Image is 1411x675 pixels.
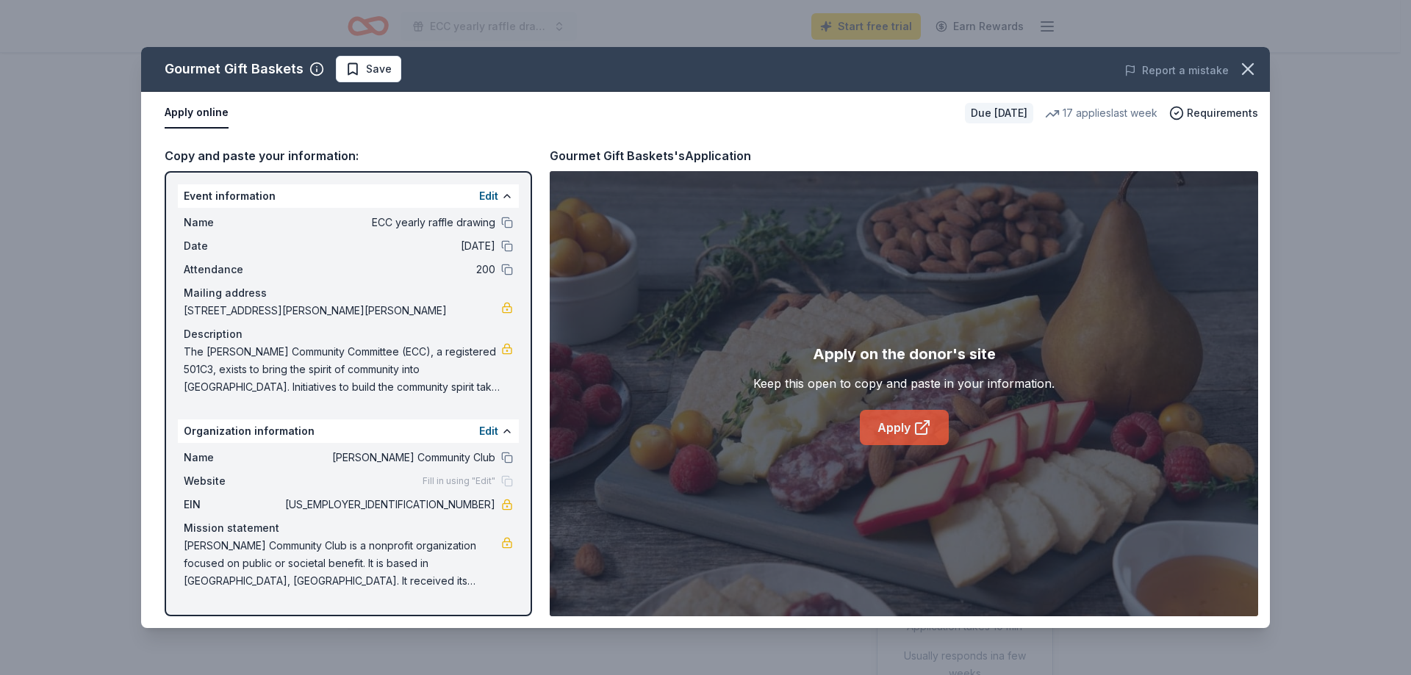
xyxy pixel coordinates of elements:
div: Event information [178,184,519,208]
span: Save [366,60,392,78]
span: [PERSON_NAME] Community Club is a nonprofit organization focused on public or societal benefit. I... [184,537,501,590]
span: EIN [184,496,282,513]
span: Name [184,449,282,466]
button: Edit [479,187,498,205]
a: Apply [860,410,949,445]
button: Save [336,56,401,82]
span: [STREET_ADDRESS][PERSON_NAME][PERSON_NAME] [184,302,501,320]
button: Edit [479,422,498,440]
span: Attendance [184,261,282,278]
div: Apply on the donor's site [813,342,996,366]
div: Keep this open to copy and paste in your information. [753,375,1055,392]
span: Fill in using "Edit" [423,475,495,487]
span: [US_EMPLOYER_IDENTIFICATION_NUMBER] [282,496,495,513]
span: Name [184,214,282,231]
div: Gourmet Gift Baskets's Application [550,146,751,165]
div: Gourmet Gift Baskets [165,57,304,81]
div: 17 applies last week [1045,104,1157,122]
span: 200 [282,261,495,278]
span: Requirements [1187,104,1258,122]
button: Requirements [1169,104,1258,122]
div: Due [DATE] [965,103,1033,123]
div: Description [184,325,513,343]
span: The [PERSON_NAME] Community Committee (ECC), a registered 501C3, exists to bring the spirit of co... [184,343,501,396]
div: Mailing address [184,284,513,302]
button: Apply online [165,98,229,129]
div: Copy and paste your information: [165,146,532,165]
span: ECC yearly raffle drawing [282,214,495,231]
div: Mission statement [184,519,513,537]
span: [PERSON_NAME] Community Club [282,449,495,466]
span: Website [184,472,282,490]
span: [DATE] [282,237,495,255]
span: Date [184,237,282,255]
button: Report a mistake [1124,62,1229,79]
div: Organization information [178,419,519,443]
